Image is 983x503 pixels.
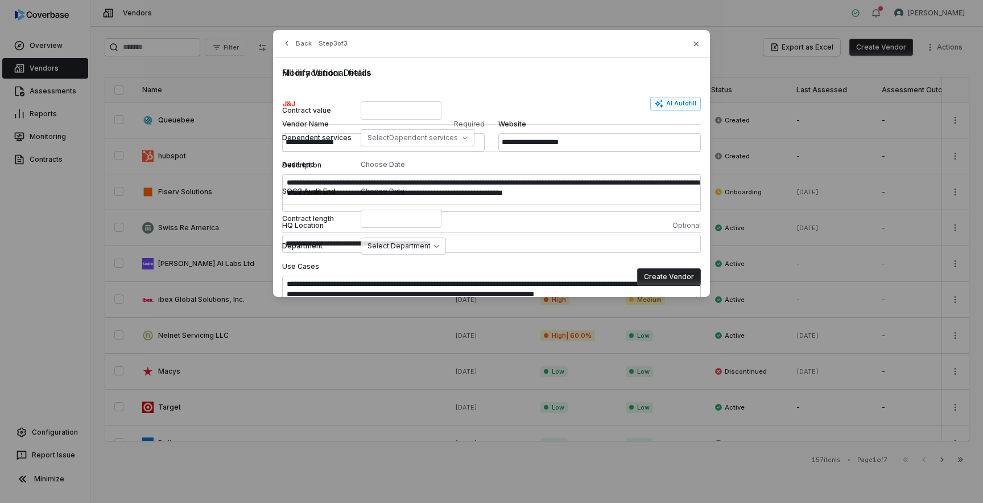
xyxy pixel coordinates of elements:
[282,106,352,115] label: Contract value
[637,268,701,285] button: Create Vendor
[279,33,315,54] button: Back
[367,133,458,142] span: Select Dependent services
[357,153,408,177] button: Choose Date
[282,160,352,169] label: Audit end
[319,39,348,48] span: Step 3 of 3
[357,179,408,203] button: Choose Date
[282,242,352,251] label: Department
[282,187,352,196] label: SOC2 Audit End
[282,133,352,142] label: Dependent services
[282,67,701,79] span: Fill in additional fields
[282,214,352,223] label: Contract length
